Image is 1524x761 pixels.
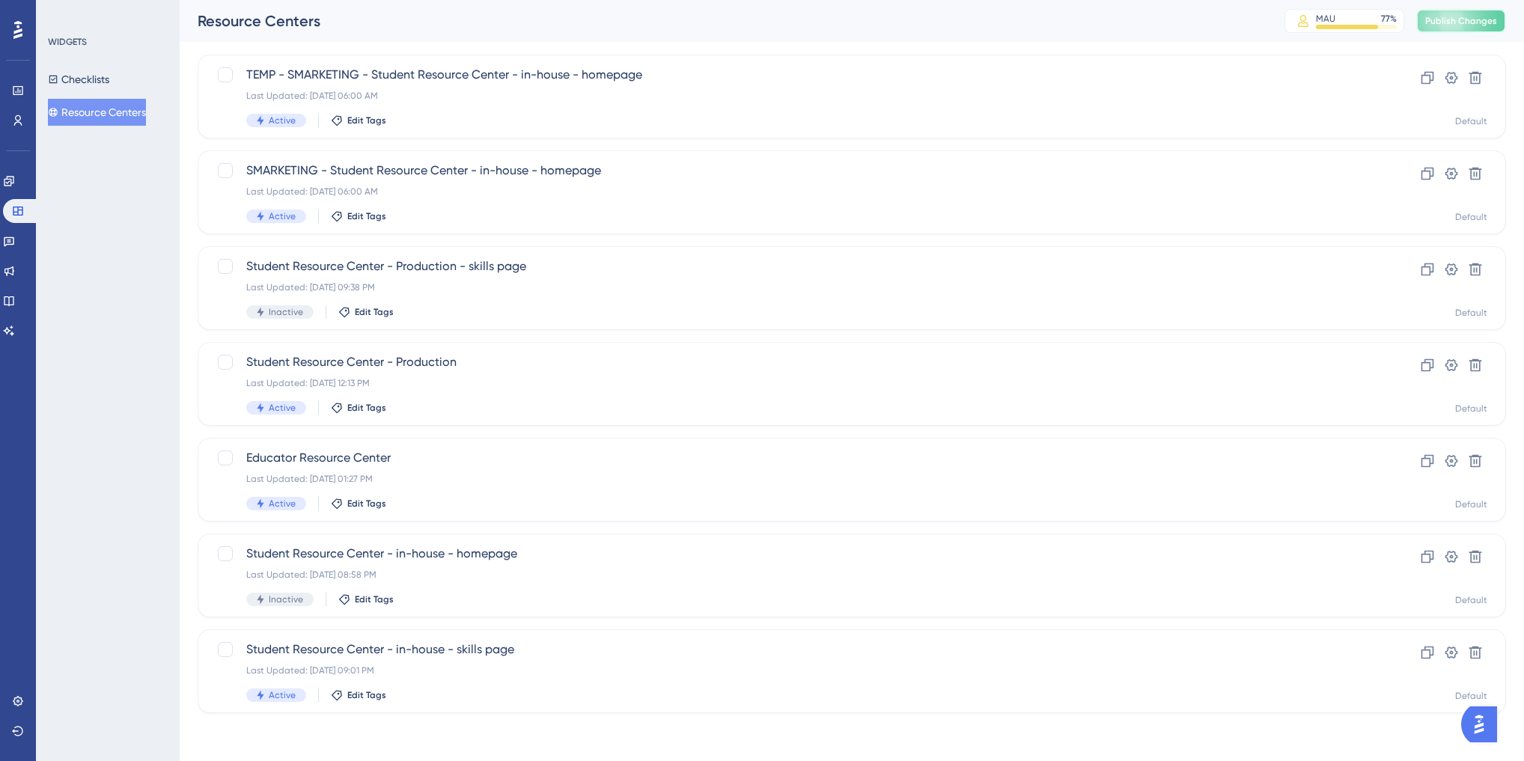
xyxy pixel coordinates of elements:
span: SMARKETING - Student Resource Center - in-house - homepage [246,162,1338,180]
button: Edit Tags [331,210,386,222]
span: Active [269,402,296,414]
button: Edit Tags [331,689,386,701]
div: Last Updated: [DATE] 12:13 PM [246,377,1338,389]
div: WIDGETS [48,36,87,48]
span: Student Resource Center - Production [246,353,1338,371]
span: Edit Tags [347,210,386,222]
div: Last Updated: [DATE] 06:00 AM [246,186,1338,198]
div: MAU [1316,13,1335,25]
span: Active [269,689,296,701]
button: Resource Centers [48,99,146,126]
div: Default [1455,403,1487,415]
span: Publish Changes [1425,15,1497,27]
span: Inactive [269,306,303,318]
div: Last Updated: [DATE] 09:38 PM [246,281,1338,293]
span: Active [269,210,296,222]
span: Educator Resource Center [246,449,1338,467]
span: Edit Tags [355,593,394,605]
div: Last Updated: [DATE] 08:58 PM [246,569,1338,581]
button: Edit Tags [331,498,386,510]
button: Edit Tags [331,114,386,126]
div: Resource Centers [198,10,1247,31]
span: Edit Tags [347,402,386,414]
span: Student Resource Center - in-house - homepage [246,545,1338,563]
div: Default [1455,307,1487,319]
span: Edit Tags [355,306,394,318]
span: Active [269,498,296,510]
button: Publish Changes [1416,9,1506,33]
span: Active [269,114,296,126]
button: Edit Tags [331,402,386,414]
span: TEMP - SMARKETING - Student Resource Center - in-house - homepage [246,66,1338,84]
div: Last Updated: [DATE] 01:27 PM [246,473,1338,485]
span: Student Resource Center - in-house - skills page [246,641,1338,658]
span: Edit Tags [347,114,386,126]
div: Default [1455,498,1487,510]
div: Last Updated: [DATE] 09:01 PM [246,664,1338,676]
iframe: UserGuiding AI Assistant Launcher [1461,702,1506,747]
div: Default [1455,594,1487,606]
div: Default [1455,211,1487,223]
div: Last Updated: [DATE] 06:00 AM [246,90,1338,102]
span: Inactive [269,593,303,605]
span: Edit Tags [347,498,386,510]
div: Default [1455,690,1487,702]
span: Edit Tags [347,689,386,701]
button: Edit Tags [338,306,394,318]
button: Edit Tags [338,593,394,605]
div: 77 % [1381,13,1397,25]
div: Default [1455,115,1487,127]
span: Student Resource Center - Production - skills page [246,257,1338,275]
button: Checklists [48,66,109,93]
